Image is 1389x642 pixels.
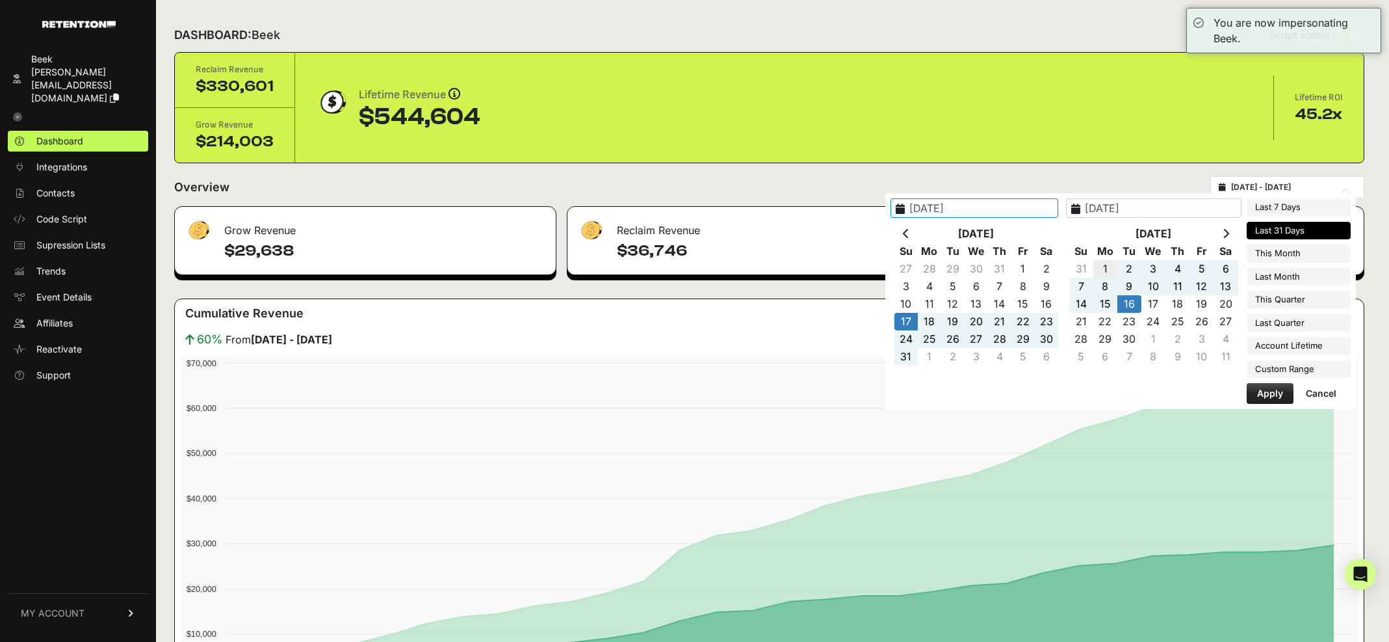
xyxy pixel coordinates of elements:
li: Custom Range [1247,360,1351,379]
th: [DATE] [918,225,1035,243]
td: 15 [1011,295,1035,313]
td: 1 [1141,330,1165,348]
td: 2 [1035,260,1058,278]
td: 9 [1165,348,1189,366]
td: 25 [918,330,941,348]
td: 10 [894,295,918,313]
span: Code Script [36,213,87,226]
span: Support [36,369,71,382]
span: From [226,332,332,347]
text: $20,000 [187,584,216,594]
td: 8 [1011,278,1035,295]
td: 8 [1141,348,1165,366]
td: 27 [1214,313,1238,330]
td: 13 [1214,278,1238,295]
text: $40,000 [187,494,216,503]
td: 12 [941,295,965,313]
td: 7 [1069,278,1093,295]
text: $70,000 [187,358,216,368]
li: This Quarter [1247,291,1351,309]
text: $30,000 [187,539,216,548]
h4: $36,746 [617,241,950,261]
div: Grow Revenue [175,207,556,246]
td: 29 [1011,330,1035,348]
a: Support [8,365,148,386]
td: 19 [941,313,965,330]
td: 30 [965,260,988,278]
td: 11 [1214,348,1238,366]
img: Retention.com [42,21,116,28]
div: Lifetime Revenue [359,86,480,104]
td: 18 [918,313,941,330]
h2: Overview [174,178,229,196]
a: Beek [PERSON_NAME][EMAIL_ADDRESS][DOMAIN_NAME] [8,49,148,109]
td: 15 [1093,295,1117,313]
td: 22 [1011,313,1035,330]
td: 1 [918,348,941,366]
div: Grow Revenue [196,118,274,131]
td: 5 [1189,260,1214,278]
td: 20 [965,313,988,330]
h3: Cumulative Revenue [185,304,304,323]
td: 30 [1117,330,1141,348]
a: Contacts [8,183,148,204]
a: Dashboard [8,131,148,152]
td: 5 [1069,348,1093,366]
td: 11 [918,295,941,313]
span: Integrations [36,161,87,174]
td: 14 [988,295,1011,313]
text: $50,000 [187,448,216,458]
img: fa-dollar-13500eef13a19c4ab2b9ed9ad552e47b0d9fc28b02b83b90ba0e00f96d6372e9.png [185,218,211,243]
td: 28 [988,330,1011,348]
div: $330,601 [196,76,274,97]
span: [PERSON_NAME][EMAIL_ADDRESS][DOMAIN_NAME] [31,66,112,103]
div: Beek [31,53,143,66]
td: 1 [1093,260,1117,278]
td: 26 [941,330,965,348]
span: MY ACCOUNT [21,607,84,620]
th: Sa [1035,243,1058,260]
td: 25 [1165,313,1189,330]
td: 14 [1069,295,1093,313]
td: 3 [894,278,918,295]
th: Su [1069,243,1093,260]
td: 8 [1093,278,1117,295]
div: 45.2x [1295,104,1343,125]
td: 2 [941,348,965,366]
td: 17 [1141,295,1165,313]
li: Account Lifetime [1247,337,1351,355]
th: Su [894,243,918,260]
text: $60,000 [187,403,216,413]
td: 4 [1214,330,1238,348]
span: Supression Lists [36,239,105,252]
td: 24 [1141,313,1165,330]
td: 29 [941,260,965,278]
td: 20 [1214,295,1238,313]
td: 7 [1117,348,1141,366]
th: Sa [1214,243,1238,260]
th: Tu [941,243,965,260]
h4: $29,638 [224,241,545,261]
td: 4 [1165,260,1189,278]
div: Reclaim Revenue [196,63,274,76]
td: 26 [1189,313,1214,330]
a: Affiliates [8,313,148,334]
div: Open Intercom Messenger [1345,559,1376,590]
td: 3 [1141,260,1165,278]
span: 60% [197,330,223,349]
li: Last Quarter [1247,314,1351,332]
td: 3 [1189,330,1214,348]
th: We [1141,243,1165,260]
td: 29 [1093,330,1117,348]
td: 12 [1189,278,1214,295]
td: 31 [988,260,1011,278]
td: 17 [894,313,918,330]
span: Trends [36,265,66,278]
td: 21 [1069,313,1093,330]
td: 9 [1117,278,1141,295]
td: 28 [1069,330,1093,348]
a: Integrations [8,157,148,178]
td: 30 [1035,330,1058,348]
td: 18 [1165,295,1189,313]
td: 27 [965,330,988,348]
